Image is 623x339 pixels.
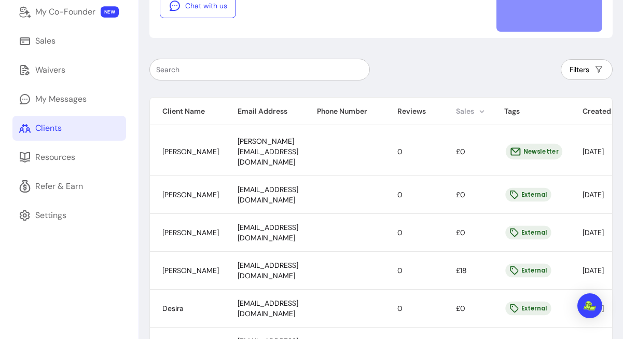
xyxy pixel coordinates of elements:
div: My Co-Founder [35,6,95,18]
th: Sales [444,98,492,125]
span: [EMAIL_ADDRESS][DOMAIN_NAME] [238,299,298,318]
span: [PERSON_NAME] [162,190,219,199]
span: £0 [456,147,465,156]
span: Desira [162,304,184,313]
button: Filters [561,59,613,80]
span: [PERSON_NAME] [162,228,219,237]
a: Resources [12,145,126,170]
a: My Messages [12,87,126,112]
span: [EMAIL_ADDRESS][DOMAIN_NAME] [238,185,298,205]
div: External [505,264,551,278]
th: Email Address [225,98,304,125]
span: [EMAIL_ADDRESS][DOMAIN_NAME] [238,223,298,242]
a: Refer & Earn [12,174,126,199]
span: £18 [456,266,467,275]
div: Refer & Earn [35,180,83,193]
div: Waivers [35,64,65,76]
a: Settings [12,203,126,228]
th: Phone Number [304,98,385,125]
span: [DATE] [583,190,604,199]
div: Sales [35,35,56,47]
span: 0 [397,190,403,199]
div: Resources [35,151,75,164]
th: Client Name [150,98,225,125]
div: Open Intercom Messenger [577,293,602,318]
span: 0 [397,266,403,275]
div: Clients [35,122,62,134]
a: Sales [12,29,126,53]
th: Tags [492,98,570,125]
input: Search [156,64,363,75]
span: NEW [101,6,119,18]
span: [PERSON_NAME] [162,147,219,156]
span: 0 [397,304,403,313]
span: [DATE] [583,266,604,275]
th: Reviews [385,98,444,125]
a: Clients [12,116,126,141]
span: [EMAIL_ADDRESS][DOMAIN_NAME] [238,261,298,280]
span: [PERSON_NAME][EMAIL_ADDRESS][DOMAIN_NAME] [238,137,298,167]
span: £0 [456,228,465,237]
span: 0 [397,228,403,237]
span: [DATE] [583,228,604,237]
span: £0 [456,304,465,313]
div: My Messages [35,93,87,105]
div: External [505,226,551,240]
span: [DATE] [583,147,604,156]
a: Waivers [12,58,126,83]
div: Settings [35,209,66,222]
span: £0 [456,190,465,199]
div: External [505,302,551,316]
div: Newsletter [506,144,562,159]
span: 0 [397,147,403,156]
span: [PERSON_NAME] [162,266,219,275]
div: External [505,188,551,202]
